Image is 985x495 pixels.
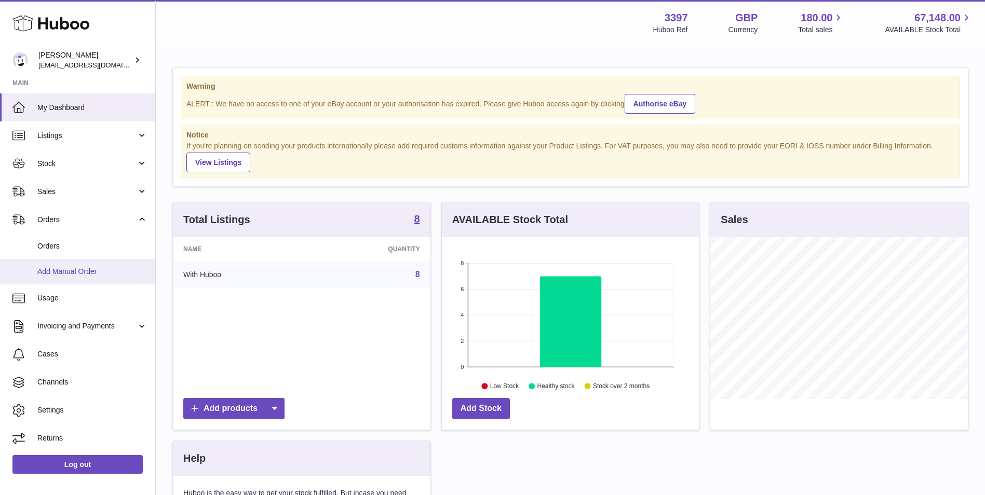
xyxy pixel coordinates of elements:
[461,364,464,370] text: 0
[461,286,464,292] text: 6
[490,383,519,390] text: Low Stock
[186,153,250,172] a: View Listings
[308,237,430,261] th: Quantity
[537,383,575,390] text: Healthy stock
[885,25,973,35] span: AVAILABLE Stock Total
[37,321,137,331] span: Invoicing and Payments
[415,270,420,279] a: 8
[625,94,696,114] a: Authorise eBay
[186,92,954,114] div: ALERT : We have no access to one of your eBay account or your authorisation has expired. Please g...
[38,50,132,70] div: [PERSON_NAME]
[735,11,758,25] strong: GBP
[183,213,250,227] h3: Total Listings
[461,312,464,318] text: 4
[885,11,973,35] a: 67,148.00 AVAILABLE Stock Total
[461,260,464,266] text: 8
[914,11,961,25] span: 67,148.00
[37,349,147,359] span: Cases
[37,405,147,415] span: Settings
[37,103,147,113] span: My Dashboard
[452,213,568,227] h3: AVAILABLE Stock Total
[653,25,688,35] div: Huboo Ref
[414,214,420,226] a: 8
[37,377,147,387] span: Channels
[37,215,137,225] span: Orders
[38,61,153,69] span: [EMAIL_ADDRESS][DOMAIN_NAME]
[37,159,137,169] span: Stock
[721,213,748,227] h3: Sales
[728,25,758,35] div: Currency
[37,131,137,141] span: Listings
[37,433,147,443] span: Returns
[37,241,147,251] span: Orders
[183,451,206,465] h3: Help
[452,398,510,419] a: Add Stock
[173,261,308,288] td: With Huboo
[414,214,420,224] strong: 8
[183,398,285,419] a: Add products
[665,11,688,25] strong: 3397
[798,11,844,35] a: 180.00 Total sales
[37,267,147,277] span: Add Manual Order
[186,130,954,140] strong: Notice
[12,52,28,68] img: sales@canchema.com
[798,25,844,35] span: Total sales
[801,11,832,25] span: 180.00
[37,187,137,197] span: Sales
[37,293,147,303] span: Usage
[12,455,143,474] a: Log out
[173,237,308,261] th: Name
[186,141,954,172] div: If you're planning on sending your products internationally please add required customs informati...
[186,81,954,91] strong: Warning
[461,338,464,344] text: 2
[593,383,650,390] text: Stock over 2 months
